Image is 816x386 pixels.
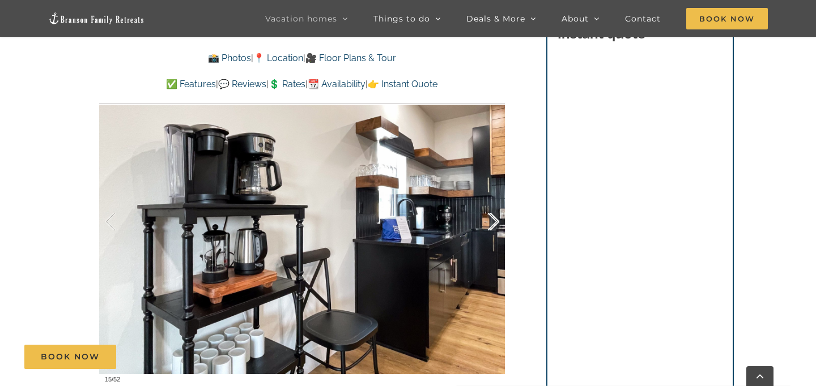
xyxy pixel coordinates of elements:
[686,8,768,29] span: Book Now
[208,53,251,63] a: 📸 Photos
[562,15,589,23] span: About
[41,352,100,362] span: Book Now
[305,53,396,63] a: 🎥 Floor Plans & Tour
[99,77,505,92] p: | | | |
[625,15,661,23] span: Contact
[99,51,505,66] p: | |
[368,79,437,89] a: 👉 Instant Quote
[166,79,216,89] a: ✅ Features
[269,79,305,89] a: 💲 Rates
[466,15,525,23] span: Deals & More
[265,15,337,23] span: Vacation homes
[253,53,303,63] a: 📍 Location
[218,79,266,89] a: 💬 Reviews
[24,345,116,369] a: Book Now
[308,79,365,89] a: 📆 Availability
[373,15,430,23] span: Things to do
[48,12,144,25] img: Branson Family Retreats Logo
